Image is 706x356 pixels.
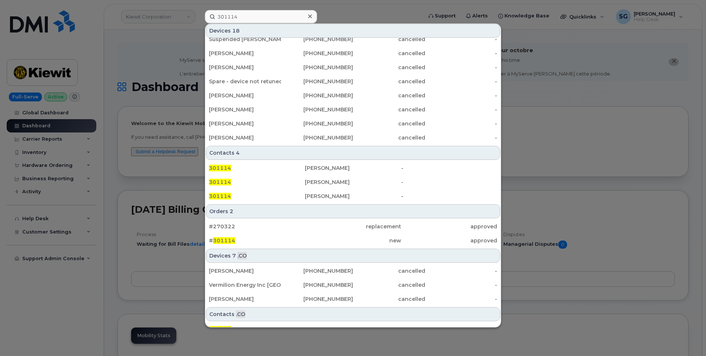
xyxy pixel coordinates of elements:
[206,249,500,263] div: Devices
[206,131,500,144] a: [PERSON_NAME][PHONE_NUMBER]cancelled-
[305,178,401,186] div: [PERSON_NAME]
[206,75,500,88] a: Spare - device not retuned SD#102550[PHONE_NUMBER]cancelled-
[281,120,353,127] div: [PHONE_NUMBER]
[206,117,500,130] a: [PERSON_NAME][PHONE_NUMBER]cancelled-
[209,134,281,141] div: [PERSON_NAME]
[209,237,305,244] div: #
[206,175,500,189] a: 301114[PERSON_NAME]-
[353,134,425,141] div: cancelled
[209,50,281,57] div: [PERSON_NAME]
[209,64,281,71] div: [PERSON_NAME]
[425,267,497,275] div: -
[353,295,425,303] div: cancelled
[353,106,425,113] div: cancelled
[281,281,353,289] div: [PHONE_NUMBER]
[209,295,281,303] div: [PERSON_NAME]
[209,281,281,289] div: Vermilion Energy Inc [GEOGRAPHIC_DATA]
[206,323,500,336] a: 301114[PERSON_NAME]-
[401,178,497,186] div: -
[206,264,500,278] a: [PERSON_NAME][PHONE_NUMBER]cancelled-
[353,120,425,127] div: cancelled
[281,267,353,275] div: [PHONE_NUMBER]
[353,267,425,275] div: cancelled
[281,295,353,303] div: [PHONE_NUMBER]
[425,92,497,99] div: -
[209,326,231,333] span: 301114
[209,36,281,43] div: Suspended [PERSON_NAME]
[281,92,353,99] div: [PHONE_NUMBER]
[425,64,497,71] div: -
[353,50,425,57] div: cancelled
[232,252,236,259] span: 7
[425,295,497,303] div: -
[425,50,497,57] div: -
[353,36,425,43] div: cancelled
[674,324,700,350] iframe: Messenger Launcher
[281,78,353,85] div: [PHONE_NUMBER]
[305,237,401,244] div: new
[305,164,401,172] div: [PERSON_NAME]
[206,234,500,247] a: #301114newapproved
[281,50,353,57] div: [PHONE_NUMBER]
[209,120,281,127] div: [PERSON_NAME]
[401,326,497,333] div: -
[237,252,247,259] span: .CO
[206,33,500,46] a: Suspended [PERSON_NAME][PHONE_NUMBER]cancelled-
[401,223,497,230] div: approved
[281,36,353,43] div: [PHONE_NUMBER]
[281,106,353,113] div: [PHONE_NUMBER]
[206,278,500,292] a: Vermilion Energy Inc [GEOGRAPHIC_DATA][PHONE_NUMBER]cancelled-
[236,310,245,318] span: .CO
[209,106,281,113] div: [PERSON_NAME]
[209,78,281,85] div: Spare - device not retuned SD#102550
[209,165,231,171] span: 301114
[425,134,497,141] div: -
[425,281,497,289] div: -
[425,36,497,43] div: -
[353,92,425,99] div: cancelled
[305,192,401,200] div: [PERSON_NAME]
[213,237,235,244] span: 301114
[206,204,500,218] div: Orders
[206,189,500,203] a: 301114[PERSON_NAME]-
[206,161,500,175] a: 301114[PERSON_NAME]-
[209,193,231,199] span: 301114
[232,27,240,34] span: 18
[209,223,305,230] div: #270322
[209,179,231,185] span: 301114
[230,208,233,215] span: 2
[305,326,401,333] div: [PERSON_NAME]
[206,146,500,160] div: Contacts
[281,64,353,71] div: [PHONE_NUMBER]
[209,92,281,99] div: [PERSON_NAME]
[305,223,401,230] div: replacement
[206,89,500,102] a: [PERSON_NAME][PHONE_NUMBER]cancelled-
[401,237,497,244] div: approved
[206,24,500,38] div: Devices
[353,64,425,71] div: cancelled
[425,120,497,127] div: -
[206,61,500,74] a: [PERSON_NAME][PHONE_NUMBER]cancelled-
[206,292,500,306] a: [PERSON_NAME][PHONE_NUMBER]cancelled-
[206,220,500,233] a: #270322replacementapproved
[425,78,497,85] div: -
[281,134,353,141] div: [PHONE_NUMBER]
[206,307,500,321] div: Contacts
[206,103,500,116] a: [PERSON_NAME][PHONE_NUMBER]cancelled-
[236,149,240,157] span: 4
[206,47,500,60] a: [PERSON_NAME][PHONE_NUMBER]cancelled-
[353,281,425,289] div: cancelled
[401,192,497,200] div: -
[401,164,497,172] div: -
[209,267,281,275] div: [PERSON_NAME]
[425,106,497,113] div: -
[353,78,425,85] div: cancelled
